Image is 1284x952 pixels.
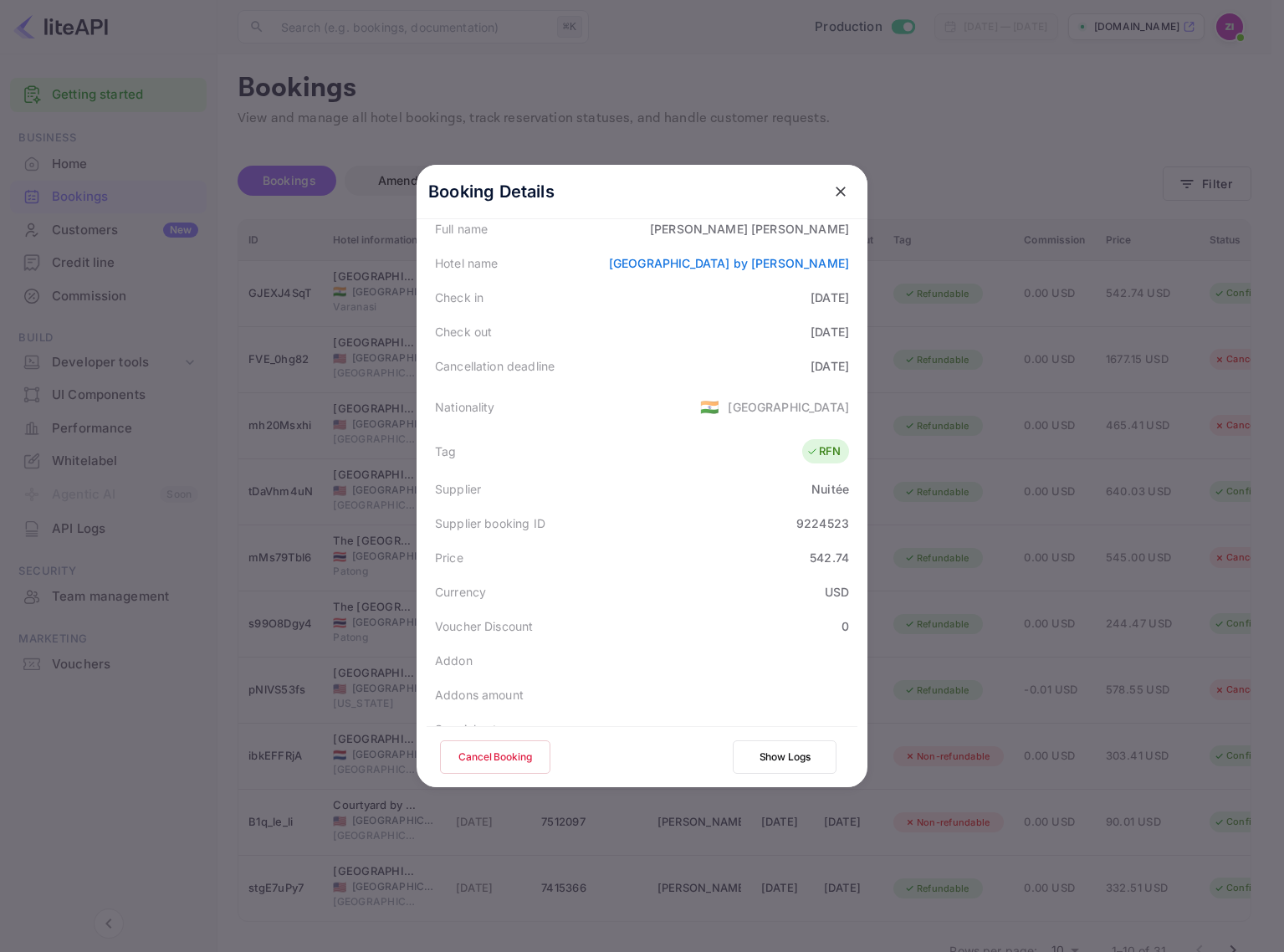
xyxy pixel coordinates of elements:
[440,740,550,774] button: Cancel Booking
[435,398,495,416] div: Nationality
[435,254,499,272] div: Hotel name
[806,443,841,460] div: RFN
[435,617,533,635] div: Voucher Discount
[811,323,849,340] div: [DATE]
[435,652,473,669] div: Addon
[435,583,486,601] div: Currency
[700,392,719,422] span: United States
[435,289,483,306] div: Check in
[650,220,849,238] div: [PERSON_NAME] [PERSON_NAME]
[796,514,849,532] div: 9224523
[435,514,545,532] div: Supplier booking ID
[811,289,849,306] div: [DATE]
[435,443,456,460] div: Tag
[733,740,836,774] button: Show Logs
[842,617,849,635] div: 0
[435,686,524,704] div: Addons amount
[728,398,849,416] div: [GEOGRAPHIC_DATA]
[826,177,856,207] button: close
[435,323,492,340] div: Check out
[810,549,849,566] div: 542.74
[609,256,849,270] a: [GEOGRAPHIC_DATA] by [PERSON_NAME]
[846,720,849,738] div: ,
[428,179,555,204] p: Booking Details
[825,583,849,601] div: USD
[435,480,481,498] div: Supplier
[435,720,510,738] div: Special notes
[811,480,849,498] div: Nuitée
[435,357,555,375] div: Cancellation deadline
[435,220,488,238] div: Full name
[811,357,849,375] div: [DATE]
[435,549,463,566] div: Price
